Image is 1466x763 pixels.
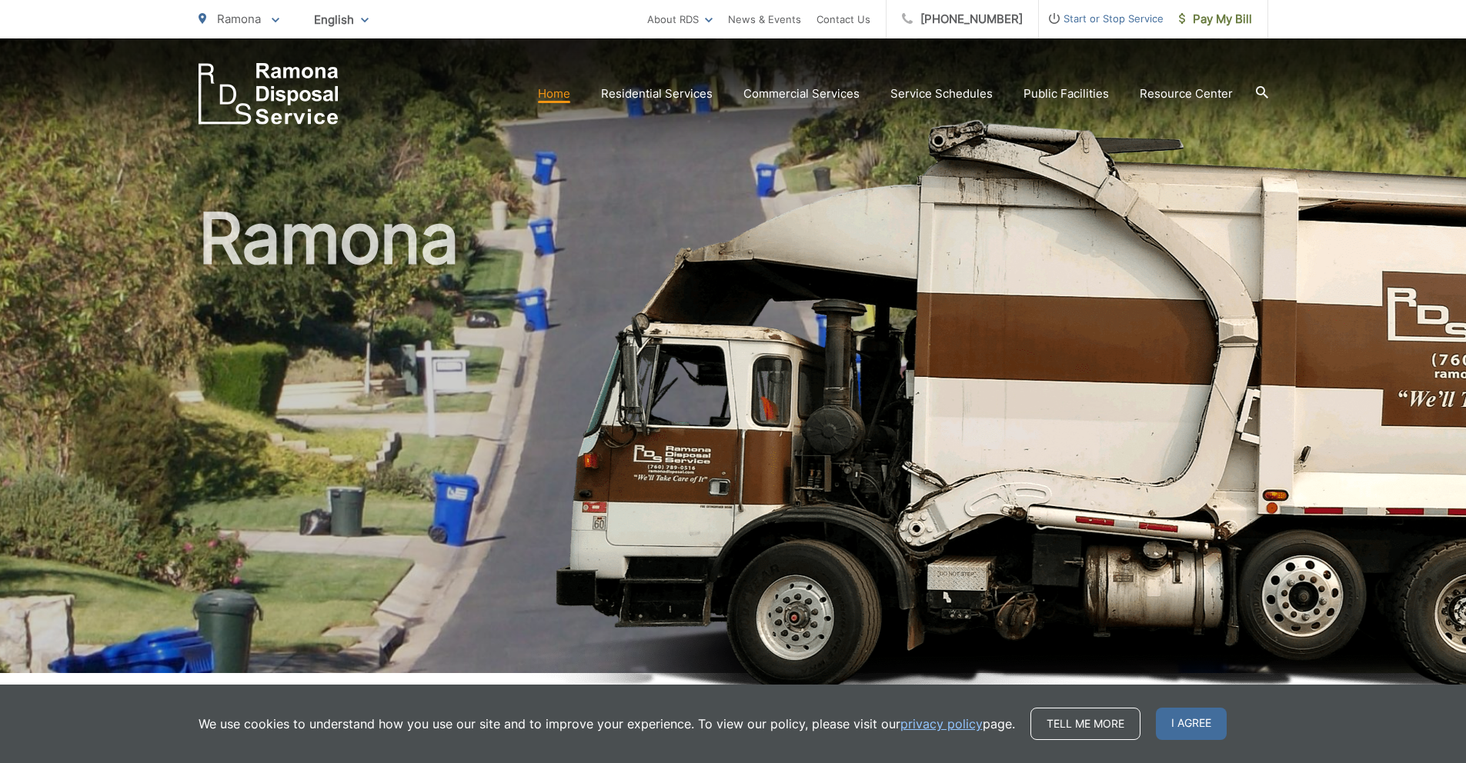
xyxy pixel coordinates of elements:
[302,6,380,33] span: English
[217,12,261,26] span: Ramona
[890,85,993,103] a: Service Schedules
[728,10,801,28] a: News & Events
[1030,708,1140,740] a: Tell me more
[816,10,870,28] a: Contact Us
[199,63,339,125] a: EDCD logo. Return to the homepage.
[199,200,1268,687] h1: Ramona
[647,10,713,28] a: About RDS
[1156,708,1227,740] span: I agree
[900,715,983,733] a: privacy policy
[199,715,1015,733] p: We use cookies to understand how you use our site and to improve your experience. To view our pol...
[1024,85,1109,103] a: Public Facilities
[538,85,570,103] a: Home
[1179,10,1252,28] span: Pay My Bill
[1140,85,1233,103] a: Resource Center
[743,85,860,103] a: Commercial Services
[601,85,713,103] a: Residential Services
